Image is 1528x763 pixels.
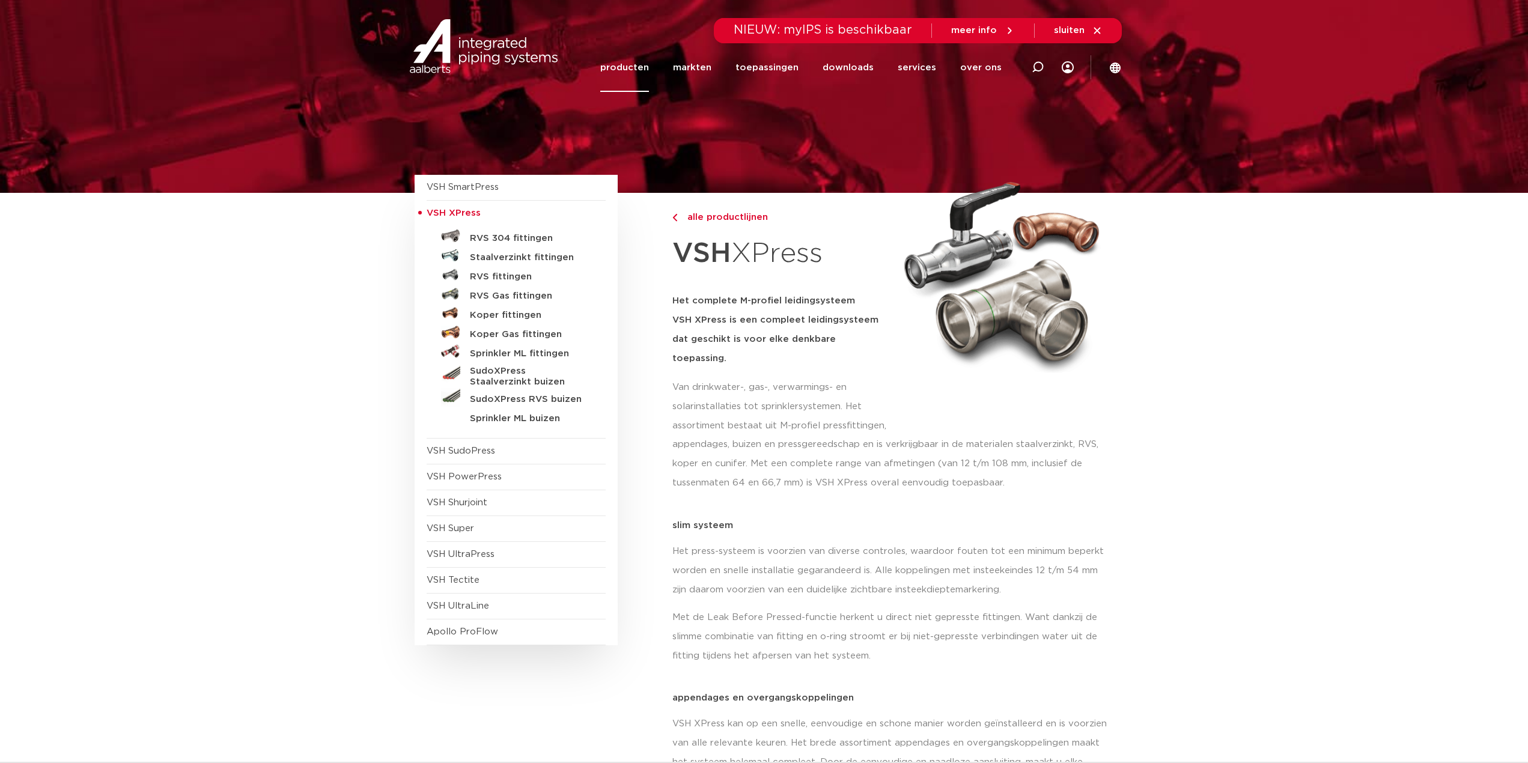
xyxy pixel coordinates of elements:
[672,214,677,222] img: chevron-right.svg
[951,25,1015,36] a: meer info
[672,231,890,277] h1: XPress
[427,576,479,585] a: VSH Tectite
[427,472,502,481] a: VSH PowerPress
[672,210,890,225] a: alle productlijnen
[734,24,912,36] span: NIEUW: myIPS is beschikbaar
[427,265,606,284] a: RVS fittingen
[735,43,799,92] a: toepassingen
[470,252,589,263] h5: Staalverzinkt fittingen
[672,608,1114,666] p: Met de Leak Before Pressed-functie herkent u direct niet gepresste fittingen. Want dankzij de sli...
[427,208,481,217] span: VSH XPress
[951,26,997,35] span: meer info
[470,413,589,424] h5: Sprinkler ML buizen
[672,542,1114,600] p: Het press-systeem is voorzien van diverse controles, waardoor fouten tot een minimum beperkt word...
[470,366,589,388] h5: SudoXPress Staalverzinkt buizen
[470,272,589,282] h5: RVS fittingen
[1054,26,1085,35] span: sluiten
[1062,43,1074,92] div: my IPS
[427,407,606,426] a: Sprinkler ML buizen
[672,521,1114,530] p: slim systeem
[427,601,489,610] a: VSH UltraLine
[470,348,589,359] h5: Sprinkler ML fittingen
[470,233,589,244] h5: RVS 304 fittingen
[600,43,1002,92] nav: Menu
[672,291,890,368] h5: Het complete M-profiel leidingsysteem VSH XPress is een compleet leidingsysteem dat geschikt is v...
[898,43,936,92] a: services
[427,246,606,265] a: Staalverzinkt fittingen
[673,43,711,92] a: markten
[680,213,768,222] span: alle productlijnen
[427,498,487,507] a: VSH Shurjoint
[427,284,606,303] a: RVS Gas fittingen
[427,361,606,388] a: SudoXPress Staalverzinkt buizen
[672,240,731,267] strong: VSH
[427,446,495,455] a: VSH SudoPress
[427,303,606,323] a: Koper fittingen
[427,524,474,533] a: VSH Super
[427,226,606,246] a: RVS 304 fittingen
[427,388,606,407] a: SudoXPress RVS buizen
[960,43,1002,92] a: over ons
[470,394,589,405] h5: SudoXPress RVS buizen
[470,310,589,321] h5: Koper fittingen
[672,435,1114,493] p: appendages, buizen en pressgereedschap en is verkrijgbaar in de materialen staalverzinkt, RVS, ko...
[427,323,606,342] a: Koper Gas fittingen
[1054,25,1103,36] a: sluiten
[427,550,495,559] a: VSH UltraPress
[470,329,589,340] h5: Koper Gas fittingen
[672,378,890,436] p: Van drinkwater-, gas-, verwarmings- en solarinstallaties tot sprinklersystemen. Het assortiment b...
[823,43,874,92] a: downloads
[427,342,606,361] a: Sprinkler ML fittingen
[600,43,649,92] a: producten
[470,291,589,302] h5: RVS Gas fittingen
[427,183,499,192] a: VSH SmartPress
[672,693,1114,702] p: appendages en overgangskoppelingen
[427,627,498,636] a: Apollo ProFlow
